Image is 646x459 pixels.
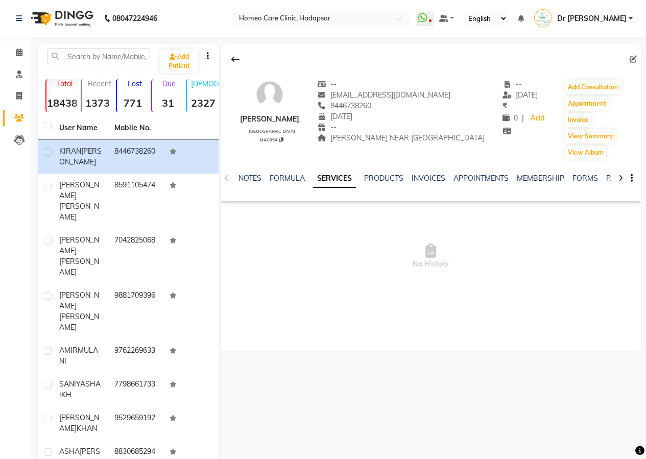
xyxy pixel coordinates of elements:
td: 7798661733 [108,373,163,406]
a: Add [528,111,546,126]
p: [DEMOGRAPHIC_DATA] [191,79,219,88]
span: [PERSON_NAME] NEAR [GEOGRAPHIC_DATA] [317,133,485,142]
span: -- [503,101,513,110]
span: Dr [PERSON_NAME] [557,13,627,24]
span: [PERSON_NAME] [59,257,99,277]
span: [DEMOGRAPHIC_DATA] [249,129,295,134]
a: MEMBERSHIP [517,174,564,183]
span: MULANI [59,346,98,366]
img: logo [26,4,96,33]
span: -- [503,80,522,89]
button: Add Consultation [565,80,620,94]
a: APPOINTMENTS [453,174,509,183]
a: INVOICES [412,174,445,183]
span: SANIYA [59,379,85,389]
p: Due [154,79,184,88]
p: Total [51,79,79,88]
span: [DATE] [317,112,352,121]
td: 9762269633 [108,339,163,373]
span: [PERSON_NAME] [59,180,99,200]
p: Recent [86,79,114,88]
span: [PERSON_NAME] [59,312,99,332]
span: AMIR [59,346,78,355]
td: 9529659192 [108,406,163,440]
b: 08047224946 [112,4,157,33]
a: PACKAGES [606,174,644,183]
span: [EMAIL_ADDRESS][DOMAIN_NAME] [317,90,450,100]
span: [PERSON_NAME] [59,291,99,310]
span: No History [221,205,641,307]
span: | [522,113,524,124]
span: KIRAN [59,147,81,156]
a: NOTES [238,174,261,183]
button: Invoice [565,113,591,127]
strong: 2327 [187,96,219,109]
div: MAG954 [244,136,299,143]
td: 8446738260 [108,140,163,174]
img: avatar [254,79,285,110]
td: 7042825068 [108,229,163,284]
input: Search by Name/Mobile/Email/Code [47,49,150,64]
span: [PERSON_NAME] [59,235,99,255]
button: Appointment [565,96,609,111]
th: User Name [53,116,108,140]
span: ₹ [503,101,507,110]
button: View Summary [565,129,616,143]
a: SERVICES [313,170,356,188]
a: Add Patient [160,50,198,73]
a: FORMULA [270,174,305,183]
img: Dr Shraddha Nair [534,9,552,27]
strong: 771 [117,96,149,109]
a: FORMS [572,174,598,183]
td: 9881709396 [108,284,163,339]
span: 0 [503,113,518,123]
span: [PERSON_NAME] [59,202,99,222]
p: Lost [121,79,149,88]
span: 8446738260 [317,101,371,110]
span: [DATE] [503,90,538,100]
a: PRODUCTS [364,174,403,183]
strong: 18438 [46,96,79,109]
div: Back to Client [225,50,246,69]
button: View Album [565,146,606,160]
span: -- [317,123,337,132]
span: -- [317,80,337,89]
th: Mobile No. [108,116,163,140]
td: 8591105474 [108,174,163,229]
span: KHAN [77,424,97,433]
strong: 31 [152,96,184,109]
span: [PERSON_NAME] [59,413,99,433]
div: [PERSON_NAME] [240,114,299,125]
strong: 1373 [82,96,114,109]
span: ASHA [59,447,80,456]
